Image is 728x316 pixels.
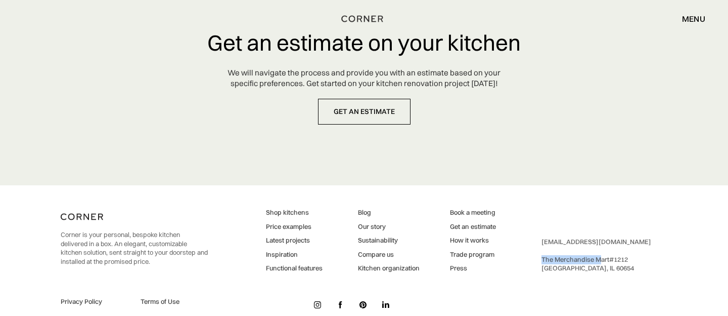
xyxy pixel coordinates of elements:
a: Shop kitchens [266,208,323,217]
a: get an estimate [318,99,411,125]
div: We will navigate the process and provide you with an estimate based on your specific preferences.... [227,68,500,89]
a: Privacy Policy [61,297,128,306]
a: Kitchen organization [358,264,420,273]
a: Price examples [266,222,323,231]
div: ‍ The Merchandise Mart #1212 ‍ [GEOGRAPHIC_DATA], IL 60654 [541,238,651,273]
a: home [340,12,388,25]
a: Sustainability [358,236,420,245]
a: Trade program [450,250,496,259]
a: How it works [450,236,496,245]
div: menu [682,15,705,23]
a: Blog [358,208,420,217]
a: Book a meeting [450,208,496,217]
a: Inspiration [266,250,323,259]
a: Get an estimate [450,222,496,231]
a: Press [450,264,496,273]
div: menu [672,10,705,27]
a: Terms of Use [141,297,208,306]
a: Functional features [266,264,323,273]
h3: Get an estimate on your kitchen [207,31,521,55]
p: Corner is your personal, bespoke kitchen delivered in a box. An elegant, customizable kitchen sol... [61,230,208,266]
a: Our story [358,222,420,231]
a: [EMAIL_ADDRESS][DOMAIN_NAME] [541,238,651,246]
a: Compare us [358,250,420,259]
a: Latest projects [266,236,323,245]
